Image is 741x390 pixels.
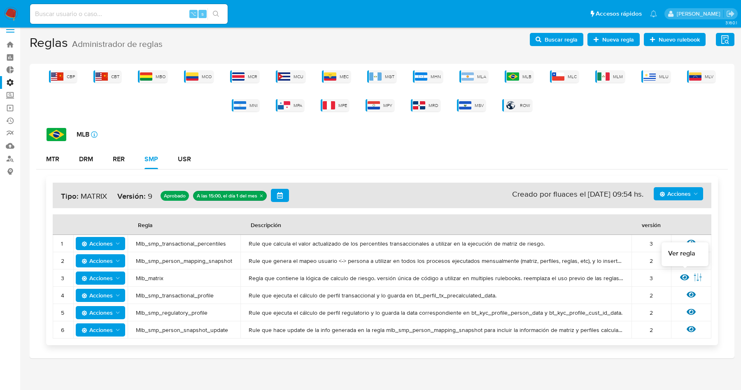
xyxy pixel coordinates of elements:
span: s [201,10,204,18]
a: Salir [726,9,735,18]
a: Notificaciones [650,10,657,17]
p: federico.luaces@mercadolibre.com [677,10,723,18]
span: ⌥ [190,10,196,18]
input: Buscar usuario o caso... [30,9,228,19]
span: Accesos rápidos [596,9,642,18]
span: 3.160.1 [725,19,737,26]
span: Ver regla [668,249,695,258]
button: search-icon [207,8,224,20]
